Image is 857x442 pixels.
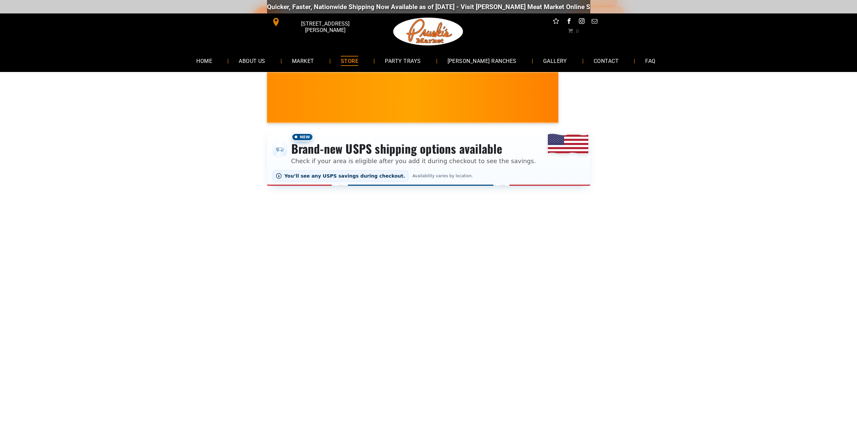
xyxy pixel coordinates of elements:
a: email [590,17,599,27]
a: Social network [552,17,560,27]
a: ABOUT US [229,52,275,70]
span: 0 [576,28,579,33]
div: Shipping options announcement [267,128,590,186]
span: [STREET_ADDRESS][PERSON_NAME] [282,17,368,37]
span: Availability varies by location. [411,174,474,178]
span: You’ll see any USPS savings during checkout. [285,173,405,179]
a: HOME [186,52,222,70]
a: STORE [331,52,368,70]
div: Quicker, Faster, Nationwide Shipping Now Available as of [DATE] - Visit [PERSON_NAME] Meat Market... [266,3,674,11]
a: PARTY TRAYS [375,52,431,70]
span: [PERSON_NAME] MARKET [558,102,690,113]
a: facebook [564,17,573,27]
h3: Brand-new USPS shipping options available [291,141,536,156]
a: instagram [577,17,586,27]
a: CONTACT [584,52,629,70]
a: MARKET [282,52,324,70]
img: Pruski-s+Market+HQ+Logo2-1920w.png [392,13,465,50]
span: New [291,133,314,141]
a: [PERSON_NAME] RANCHES [437,52,527,70]
a: [STREET_ADDRESS][PERSON_NAME] [267,17,370,27]
p: Check if your area is eligible after you add it during checkout to see the savings. [291,156,536,165]
a: GALLERY [533,52,577,70]
a: FAQ [635,52,665,70]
